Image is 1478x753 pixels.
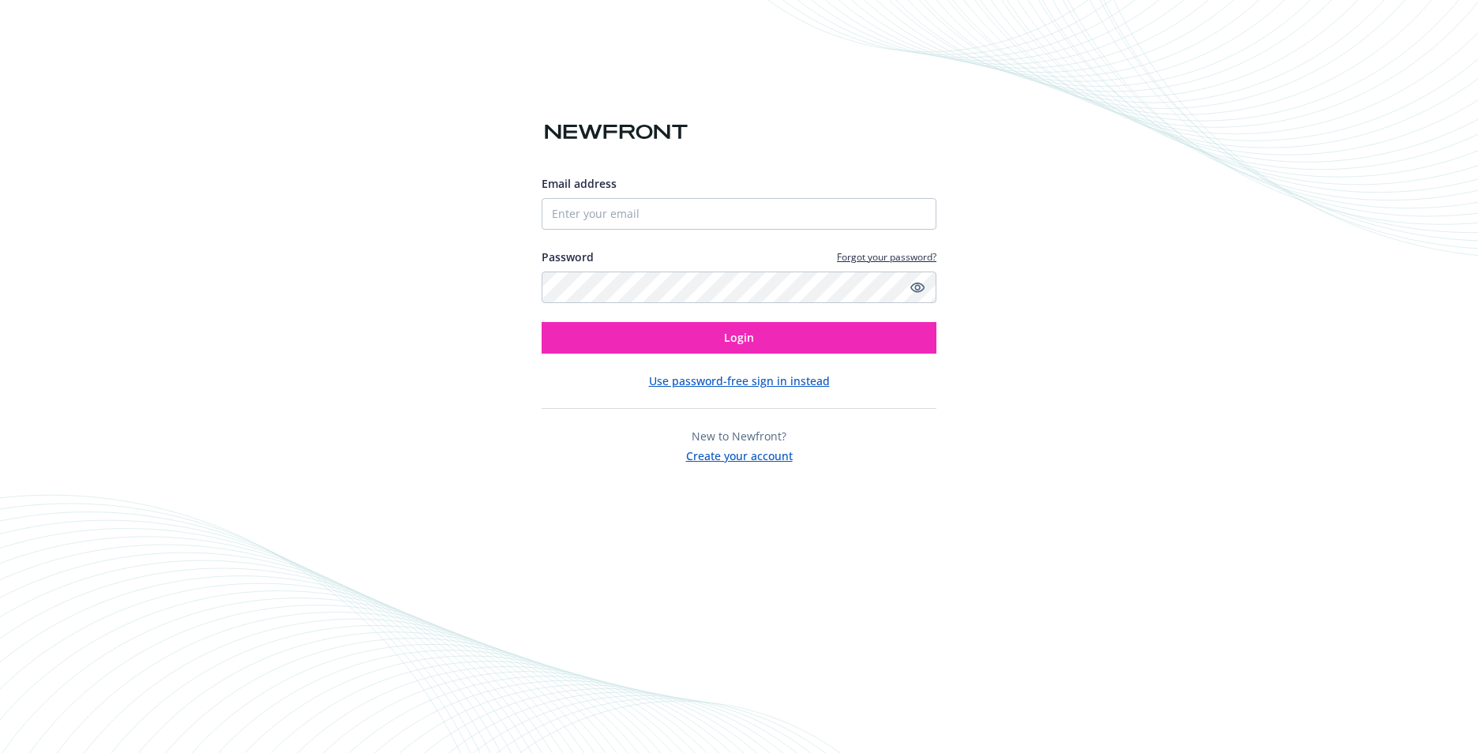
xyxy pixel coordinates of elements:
label: Password [542,249,594,265]
input: Enter your email [542,198,936,230]
button: Create your account [686,444,793,464]
button: Use password-free sign in instead [649,373,830,389]
button: Login [542,322,936,354]
span: New to Newfront? [692,429,786,444]
span: Login [724,330,754,345]
a: Show password [908,278,927,297]
img: Newfront logo [542,118,691,146]
span: Email address [542,176,617,191]
a: Forgot your password? [837,250,936,264]
input: Enter your password [542,272,936,303]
